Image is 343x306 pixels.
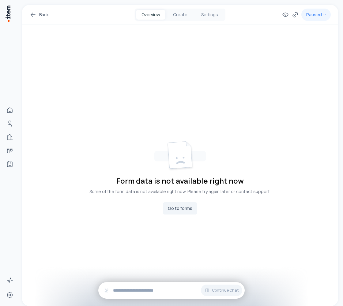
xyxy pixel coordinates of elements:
a: Deals [4,144,16,157]
button: Settings [195,10,224,20]
button: Overview [136,10,165,20]
a: Home [4,104,16,116]
img: Not Found [154,141,206,171]
p: Some of the form data is not available right now. Please try again later or contact support. [89,188,271,195]
a: Settings [4,289,16,301]
h2: Form data is not available right now [116,176,244,186]
a: People [4,118,16,130]
button: Create [165,10,195,20]
button: Continue Chat [201,285,242,296]
a: Companies [4,131,16,143]
span: Continue Chat [212,288,239,293]
a: Activity [4,274,16,286]
div: Continue Chat [98,282,245,299]
img: Item Brain Logo [5,5,11,22]
a: Back [29,11,49,18]
button: Go to forms [163,202,197,215]
a: Agents [4,158,16,170]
